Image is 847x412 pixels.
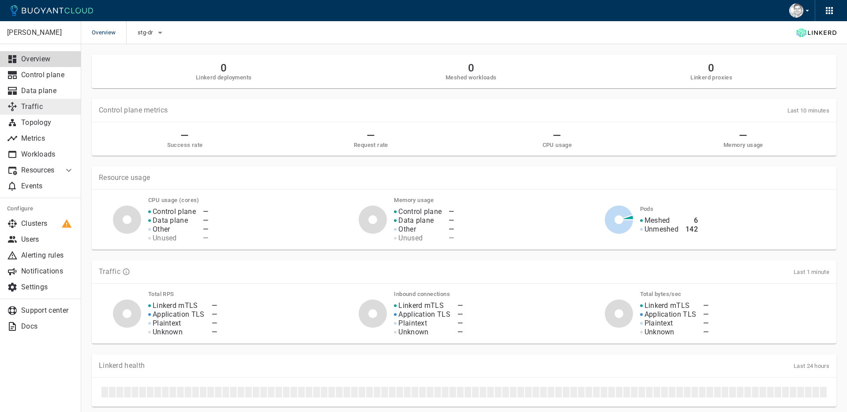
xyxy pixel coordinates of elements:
p: Resource usage [99,173,829,182]
p: Settings [21,283,74,292]
a: —Success rate [99,129,271,149]
img: Raghavendra Prahallada Reddy [789,4,803,18]
h4: 142 [686,225,698,234]
p: Linkerd health [99,361,145,370]
h4: — [457,328,463,337]
h4: — [449,234,454,243]
p: Topology [21,118,74,127]
p: Application TLS [398,310,450,319]
p: Other [398,225,416,234]
p: Other [153,225,170,234]
p: Unmeshed [645,225,678,234]
span: stg-dr [138,29,155,36]
p: Support center [21,306,74,315]
p: Control plane [153,207,196,216]
p: Linkerd mTLS [398,301,444,310]
h4: — [212,301,217,310]
h4: — [457,319,463,328]
p: Events [21,182,74,191]
span: Overview [92,21,126,44]
h5: Request rate [354,142,388,149]
span: Last 10 minutes [787,107,830,114]
h5: Configure [7,205,74,212]
p: Unknown [153,328,183,337]
p: Resources [21,166,56,175]
p: Unknown [398,328,428,337]
p: Linkerd mTLS [645,301,690,310]
h4: — [457,310,463,319]
h2: 0 [446,62,496,74]
h2: 0 [196,62,252,74]
p: Unknown [645,328,675,337]
p: Control plane [21,71,74,79]
h4: — [203,216,208,225]
p: Application TLS [645,310,697,319]
h4: — [212,319,217,328]
p: [PERSON_NAME] [7,28,74,37]
h5: Meshed workloads [446,74,496,81]
p: Control plane metrics [99,106,168,115]
h2: — [367,129,375,142]
h2: — [553,129,561,142]
a: —CPU usage [471,129,643,149]
p: Data plane [153,216,188,225]
p: Traffic [99,267,120,276]
p: Meshed [645,216,670,225]
h4: 6 [686,216,698,225]
p: Linkerd mTLS [153,301,198,310]
h5: Linkerd deployments [196,74,252,81]
p: Users [21,235,74,244]
h4: — [212,310,217,319]
button: stg-dr [137,26,165,39]
p: Control plane [398,207,442,216]
h4: — [203,234,208,243]
h4: — [203,225,208,234]
p: Alerting rules [21,251,74,260]
p: Workloads [21,150,74,159]
p: Plaintext [645,319,673,328]
h2: 0 [690,62,732,74]
p: Data plane [21,86,74,95]
a: —Memory usage [657,129,829,149]
h4: — [703,310,708,319]
h5: Success rate [167,142,203,149]
h4: — [703,319,708,328]
p: Data plane [398,216,434,225]
h4: — [449,225,454,234]
h4: — [449,207,454,216]
p: Application TLS [153,310,205,319]
svg: TLS data is compiled from traffic seen by Linkerd proxies. RPS and TCP bytes reflect both inbound... [122,268,130,276]
p: Metrics [21,134,74,143]
span: Last 1 minute [794,269,829,275]
p: Docs [21,322,74,331]
p: Clusters [21,219,74,228]
a: —Request rate [285,129,457,149]
h2: — [180,129,189,142]
h2: — [739,129,747,142]
h4: — [449,216,454,225]
p: Plaintext [153,319,181,328]
h5: Memory usage [723,142,763,149]
p: Plaintext [398,319,427,328]
h4: — [203,207,208,216]
p: Notifications [21,267,74,276]
h4: — [457,301,463,310]
h5: Linkerd proxies [690,74,732,81]
p: Traffic [21,102,74,111]
span: Last 24 hours [794,363,829,369]
h5: CPU usage [543,142,572,149]
h4: — [703,328,708,337]
h4: — [703,301,708,310]
p: Overview [21,55,74,64]
h4: — [212,328,217,337]
p: Unused [398,234,423,243]
p: Unused [153,234,177,243]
